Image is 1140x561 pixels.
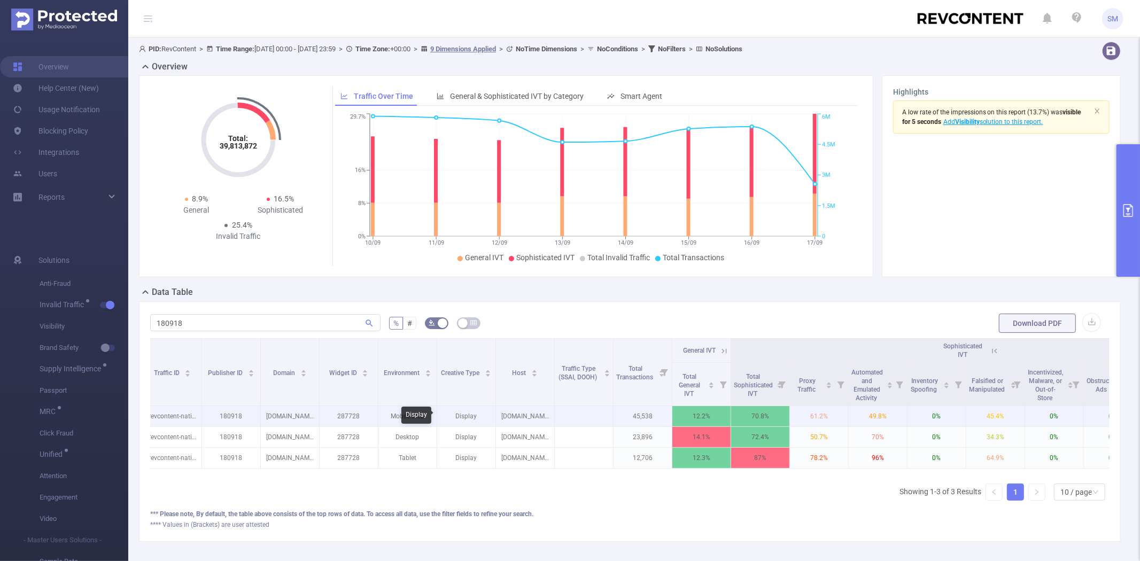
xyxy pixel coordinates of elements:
p: 14.1% [672,427,731,447]
span: Falsified or Manipulated [969,377,1006,393]
p: 287728 [320,427,378,447]
span: Total General IVT [679,373,701,398]
a: Usage Notification [13,99,100,120]
span: > [336,45,346,53]
p: 12,706 [614,448,672,468]
i: icon: caret-down [485,372,491,376]
p: 50.7% [790,427,848,447]
i: icon: bar-chart [437,92,444,100]
p: 12.3% [672,448,731,468]
i: icon: caret-up [425,368,431,371]
i: icon: table [470,320,477,326]
tspan: 14/09 [618,239,633,246]
p: [DOMAIN_NAME] [496,448,554,468]
i: icon: caret-up [887,380,893,384]
i: icon: caret-up [604,368,610,371]
span: Domain [273,369,297,377]
tspan: 16/09 [744,239,759,246]
li: Showing 1-3 of 3 Results [899,484,981,501]
div: Sort [300,368,307,375]
i: Filter menu [951,363,966,406]
tspan: 1.5M [822,202,835,209]
span: Passport [40,380,128,401]
u: 9 Dimensions Applied [430,45,496,53]
i: icon: right [1034,489,1040,495]
tspan: 13/09 [555,239,570,246]
span: > [410,45,421,53]
a: 1 [1007,484,1023,500]
tspan: 11/09 [429,239,444,246]
b: Visibility [955,118,980,126]
span: Total Transactions [663,253,724,262]
span: Incentivized, Malware, or Out-of-Store [1028,369,1064,402]
a: Reports [38,186,65,208]
i: icon: line-chart [340,92,348,100]
span: Supply Intelligence [40,365,105,372]
p: 23,896 [614,427,672,447]
span: General & Sophisticated IVT by Category [450,92,584,100]
span: SM [1107,8,1118,29]
i: Filter menu [1010,363,1025,406]
h2: Data Table [152,286,193,299]
p: 180918 [202,406,260,426]
span: Sophisticated IVT [516,253,575,262]
i: icon: caret-up [532,368,538,371]
div: Sort [184,368,191,375]
b: No Solutions [705,45,742,53]
li: 1 [1007,484,1024,501]
p: 70.8% [731,406,789,426]
i: icon: caret-down [1067,384,1073,387]
i: icon: caret-down [532,372,538,376]
span: Sophisticated IVT [943,342,982,359]
div: Invalid Traffic [197,231,281,242]
p: 0% [1025,406,1083,426]
p: [DOMAIN_NAME] [261,448,319,468]
i: icon: down [1092,489,1099,496]
p: 34.3% [966,427,1025,447]
div: Sophisticated [238,205,322,216]
i: icon: caret-down [944,384,950,387]
div: Display [401,407,431,424]
i: icon: bg-colors [429,320,435,326]
p: 287728 [320,448,378,468]
tspan: 15/09 [681,239,696,246]
p: 0% [908,448,966,468]
p: 12.2% [672,406,731,426]
i: icon: caret-up [944,380,950,384]
div: Sort [826,380,832,387]
p: 0% [1025,448,1083,468]
span: > [638,45,648,53]
li: Next Page [1028,484,1045,501]
i: icon: left [991,489,997,495]
tspan: 16% [355,167,366,174]
i: icon: caret-up [185,368,191,371]
span: # [407,319,412,328]
tspan: 8% [358,200,366,207]
i: icon: caret-up [709,380,715,384]
span: % [393,319,399,328]
span: Click Fraud [40,423,128,444]
span: RevContent [DATE] 00:00 - [DATE] 23:59 +00:00 [139,45,742,53]
b: Time Range: [216,45,254,53]
p: 287728 [320,406,378,426]
span: MRC [40,408,59,415]
div: *** Please note, By default, the table above consists of the top rows of data. To access all data... [150,509,1110,519]
span: > [686,45,696,53]
span: Unified [40,450,66,458]
span: Smart Agent [621,92,662,100]
tspan: 0% [358,233,366,240]
span: Host [513,369,528,377]
i: Filter menu [774,363,789,406]
div: Sort [362,368,368,375]
a: Overview [13,56,69,77]
span: Environment [384,369,422,377]
div: General [154,205,238,216]
span: Visibility [40,316,128,337]
p: [DOMAIN_NAME] [261,406,319,426]
p: 45.4% [966,406,1025,426]
p: Desktop [378,427,437,447]
tspan: 10/09 [365,239,381,246]
p: Display [437,427,495,447]
button: Download PDF [999,314,1076,333]
span: Traffic Over Time [354,92,413,100]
